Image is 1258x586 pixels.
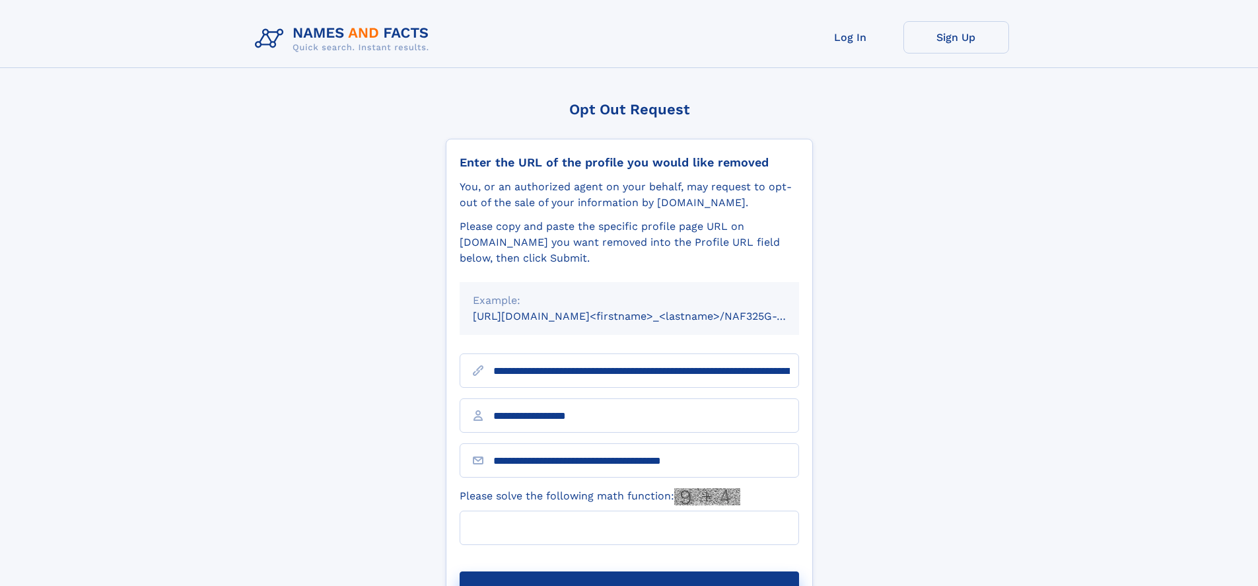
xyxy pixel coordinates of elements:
[473,310,824,322] small: [URL][DOMAIN_NAME]<firstname>_<lastname>/NAF325G-xxxxxxxx
[460,219,799,266] div: Please copy and paste the specific profile page URL on [DOMAIN_NAME] you want removed into the Pr...
[250,21,440,57] img: Logo Names and Facts
[460,488,740,505] label: Please solve the following math function:
[460,155,799,170] div: Enter the URL of the profile you would like removed
[460,179,799,211] div: You, or an authorized agent on your behalf, may request to opt-out of the sale of your informatio...
[446,101,813,118] div: Opt Out Request
[798,21,903,54] a: Log In
[903,21,1009,54] a: Sign Up
[473,293,786,309] div: Example:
